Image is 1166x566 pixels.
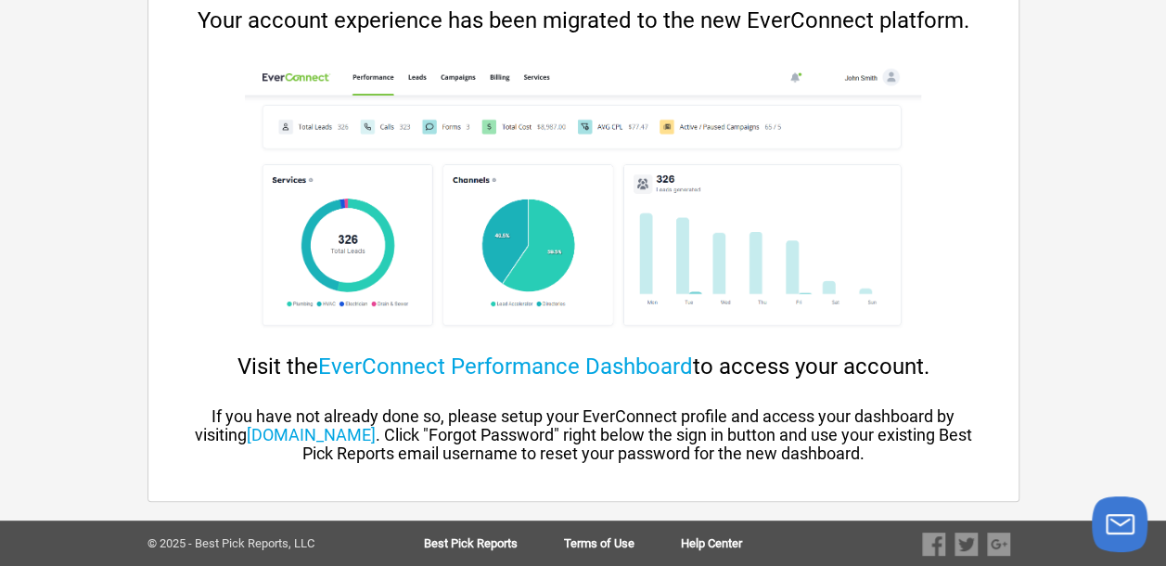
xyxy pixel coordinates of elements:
[318,354,693,379] a: EverConnect Performance Dashboard
[1092,496,1147,552] button: Launch chat
[681,537,742,550] a: Help Center
[147,537,365,550] div: © 2025 - Best Pick Reports, LLC
[186,407,981,463] div: If you have not already done so, please setup your EverConnect profile and access your dashboard ...
[186,354,981,379] div: Visit the to access your account.
[186,7,981,33] div: Your account experience has been migrated to the new EverConnect platform.
[247,425,376,444] a: [DOMAIN_NAME]
[424,537,564,550] a: Best Pick Reports
[564,537,681,550] a: Terms of Use
[245,61,921,340] img: cp-dashboard.png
